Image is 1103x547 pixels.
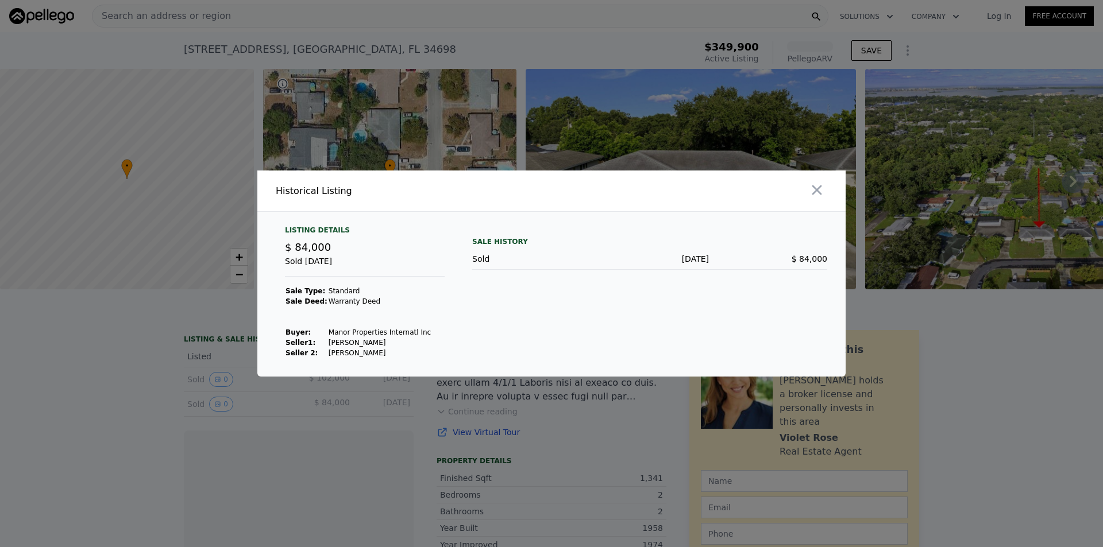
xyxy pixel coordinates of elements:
[792,254,827,263] span: $ 84,000
[286,339,315,347] strong: Seller 1 :
[286,287,325,295] strong: Sale Type:
[285,226,445,239] div: Listing Details
[328,348,431,358] td: [PERSON_NAME]
[285,255,445,277] div: Sold [DATE]
[328,337,431,348] td: [PERSON_NAME]
[472,235,827,249] div: Sale History
[591,253,709,265] div: [DATE]
[286,328,311,336] strong: Buyer :
[286,349,318,357] strong: Seller 2:
[328,286,431,296] td: Standard
[286,297,327,305] strong: Sale Deed:
[328,296,431,307] td: Warranty Deed
[285,241,331,253] span: $ 84,000
[328,327,431,337] td: Manor Properties Internatl Inc
[472,253,591,265] div: Sold
[276,184,547,198] div: Historical Listing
